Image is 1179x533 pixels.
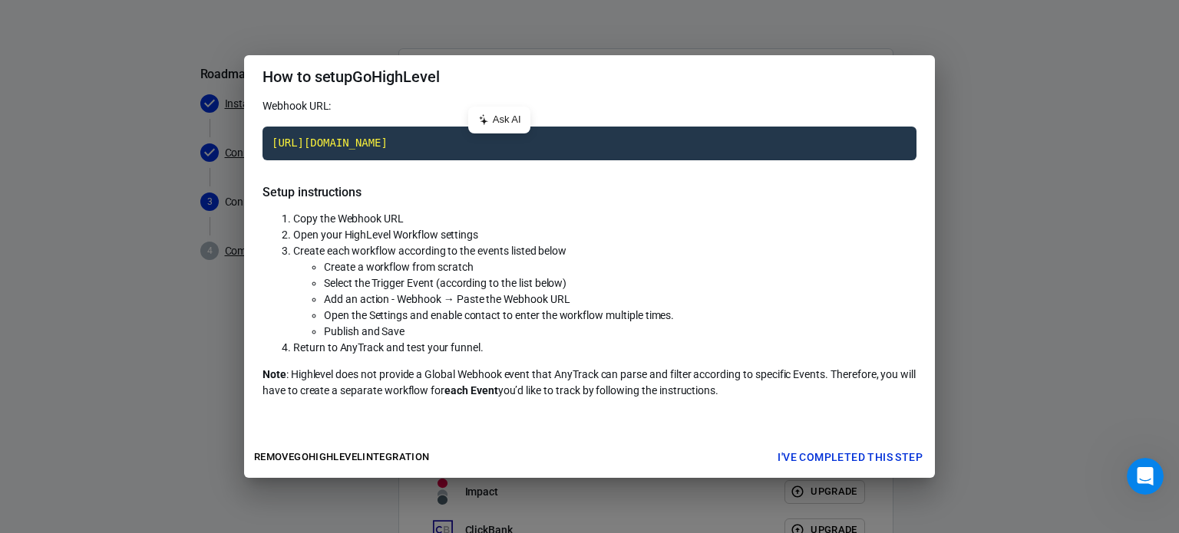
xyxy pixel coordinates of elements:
span: Publish and Save [324,325,405,337]
strong: Note [263,368,286,380]
span: Return to AnyTrack and test your funnel. [293,341,484,354]
span: Add an action - Webhook → Paste the Webhook URL [324,293,570,305]
span: Copy the Webhook URL [293,212,404,225]
strong: each Event [444,384,498,396]
p: : Highlevel does not provide a Global Webhook event that AnyTrack can parse and filter according ... [263,367,916,399]
button: I've completed this step [771,443,929,472]
span: Open your HighLevel Workflow settings [293,229,478,241]
button: RemoveGoHighLevelintegration [250,446,433,469]
iframe: Intercom live chat [1127,458,1164,495]
h2: How to setup GoHighLevel [244,55,935,98]
code: Click to copy [263,127,916,160]
span: Open the Settings and enable contact to enter the workflow multiple times. [324,309,674,321]
span: Create each workflow according to the events listed below [293,245,566,257]
span: Select the Trigger Event (according to the list below) [324,277,566,289]
h5: Setup instructions [263,185,916,200]
span: Webhook URL: [263,100,331,112]
span: Create a workflow from scratch [324,261,474,273]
